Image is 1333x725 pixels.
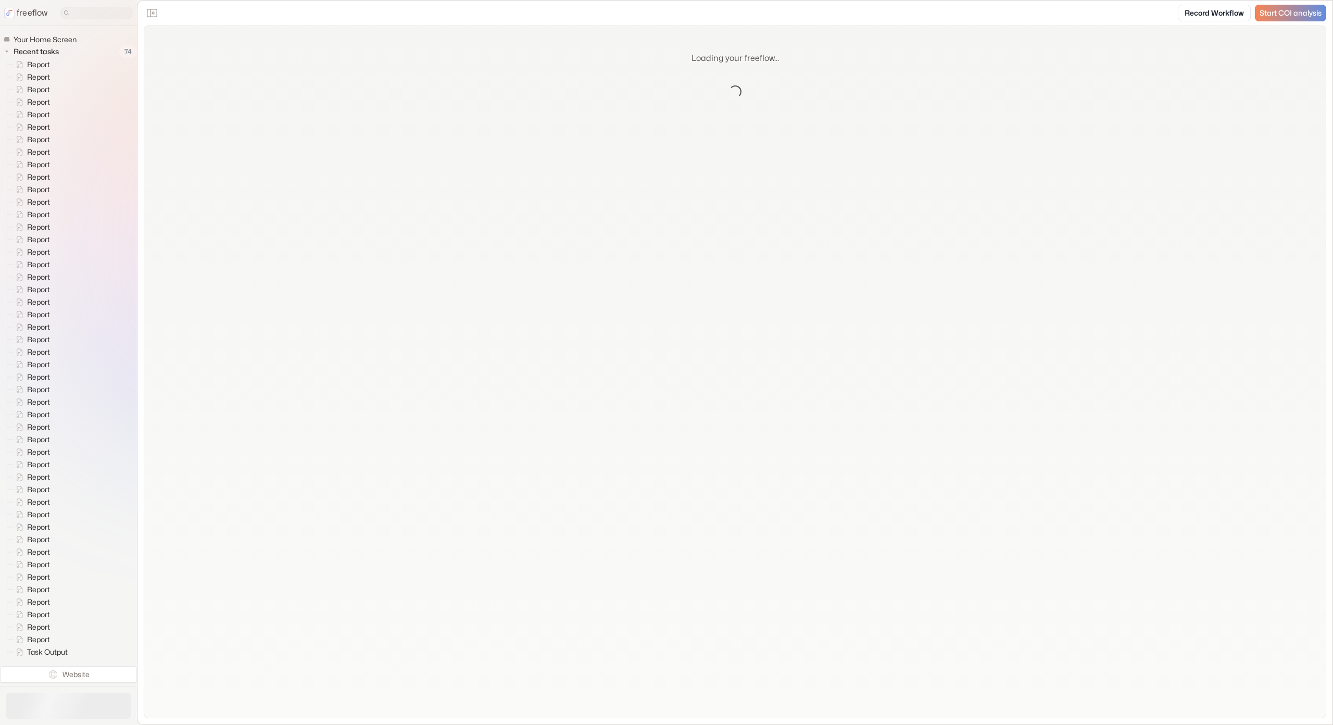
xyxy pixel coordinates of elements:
[7,321,54,333] a: Report
[25,359,53,370] span: Report
[25,347,53,357] span: Report
[7,233,54,246] a: Report
[3,45,63,58] button: Recent tasks
[7,396,54,408] a: Report
[25,434,53,445] span: Report
[25,297,53,307] span: Report
[7,371,54,383] a: Report
[25,459,53,470] span: Report
[7,496,54,508] a: Report
[7,383,54,396] a: Report
[7,583,54,596] a: Report
[25,534,53,545] span: Report
[25,247,53,257] span: Report
[7,446,54,458] a: Report
[11,46,62,57] span: Recent tasks
[25,122,53,132] span: Report
[17,7,48,19] p: freeflow
[25,372,53,382] span: Report
[119,45,137,58] span: 74
[4,7,48,19] a: freeflow
[25,309,53,320] span: Report
[7,471,54,483] a: Report
[25,472,53,482] span: Report
[7,658,72,671] a: Task Output
[1255,5,1326,21] a: Start COI analysis
[25,422,53,432] span: Report
[144,5,160,21] button: Close the sidebar
[25,522,53,532] span: Report
[25,284,53,295] span: Report
[7,283,54,296] a: Report
[7,433,54,446] a: Report
[7,358,54,371] a: Report
[7,521,54,533] a: Report
[7,221,54,233] a: Report
[7,508,54,521] a: Report
[25,72,53,82] span: Report
[25,484,53,495] span: Report
[25,172,53,182] span: Report
[7,96,54,108] a: Report
[7,121,54,133] a: Report
[7,558,54,571] a: Report
[7,271,54,283] a: Report
[25,647,71,657] span: Task Output
[7,621,54,633] a: Report
[1178,5,1251,21] a: Record Workflow
[25,209,53,220] span: Report
[25,397,53,407] span: Report
[7,146,54,158] a: Report
[7,71,54,83] a: Report
[25,59,53,70] span: Report
[25,447,53,457] span: Report
[7,646,72,658] a: Task Output
[25,159,53,170] span: Report
[7,333,54,346] a: Report
[7,108,54,121] a: Report
[25,134,53,145] span: Report
[7,246,54,258] a: Report
[25,147,53,157] span: Report
[25,509,53,520] span: Report
[7,158,54,171] a: Report
[25,572,53,582] span: Report
[7,408,54,421] a: Report
[7,58,54,71] a: Report
[1260,9,1322,18] span: Start COI analysis
[7,196,54,208] a: Report
[7,346,54,358] a: Report
[7,533,54,546] a: Report
[7,133,54,146] a: Report
[25,597,53,607] span: Report
[11,34,80,45] span: Your Home Screen
[25,609,53,620] span: Report
[25,334,53,345] span: Report
[7,208,54,221] a: Report
[25,97,53,107] span: Report
[25,559,53,570] span: Report
[25,659,71,670] span: Task Output
[25,234,53,245] span: Report
[25,584,53,595] span: Report
[7,608,54,621] a: Report
[7,83,54,96] a: Report
[7,546,54,558] a: Report
[7,571,54,583] a: Report
[7,421,54,433] a: Report
[7,258,54,271] a: Report
[25,497,53,507] span: Report
[25,222,53,232] span: Report
[7,183,54,196] a: Report
[7,308,54,321] a: Report
[25,84,53,95] span: Report
[7,633,54,646] a: Report
[7,458,54,471] a: Report
[25,547,53,557] span: Report
[25,384,53,395] span: Report
[25,634,53,645] span: Report
[25,109,53,120] span: Report
[25,322,53,332] span: Report
[7,596,54,608] a: Report
[25,197,53,207] span: Report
